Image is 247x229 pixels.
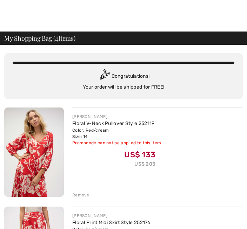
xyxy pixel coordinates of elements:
a: Floral V-Neck Pullover Style 252119 [72,120,155,126]
div: Congratulations! Your order will be shipped for FREE! [13,69,234,91]
div: [PERSON_NAME] [72,213,161,219]
span: My Shopping Bag ( Items) [4,35,75,41]
s: US$ 205 [134,161,155,167]
div: Promocode can not be applied to this item [72,140,161,146]
a: Floral Print Midi Skirt Style 252176 [72,220,151,225]
img: Congratulation2.svg [98,69,112,83]
img: Floral V-Neck Pullover Style 252119 [4,107,64,197]
div: [PERSON_NAME] [72,113,161,120]
div: Remove [72,192,89,198]
span: 4 [55,34,58,42]
div: Color: Red/cream Size: 14 [72,127,161,140]
span: US$ 133 [124,150,155,159]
